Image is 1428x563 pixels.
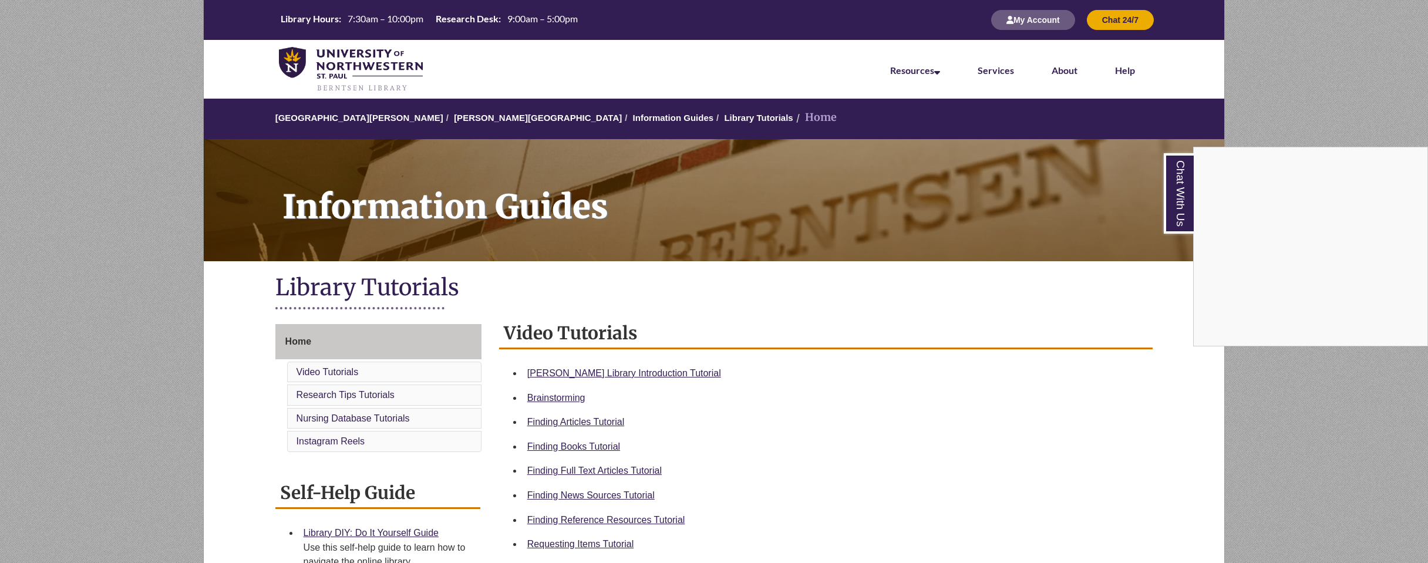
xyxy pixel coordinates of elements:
img: UNWSP Library Logo [279,47,423,93]
a: Resources [890,65,940,76]
a: Chat With Us [1164,153,1194,234]
div: Chat With Us [1193,147,1428,346]
a: Help [1115,65,1135,76]
a: About [1052,65,1077,76]
a: Services [978,65,1014,76]
iframe: Chat Widget [1194,147,1427,346]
